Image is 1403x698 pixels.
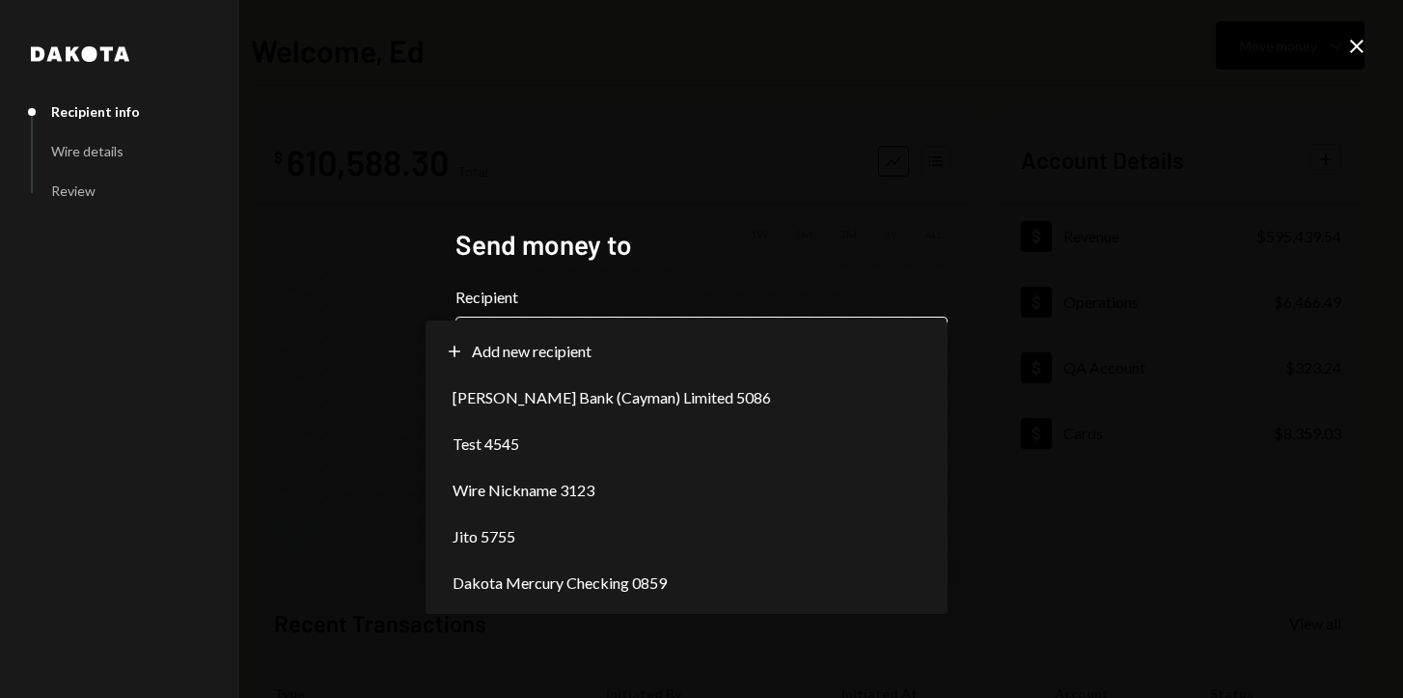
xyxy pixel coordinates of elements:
[453,572,667,595] span: Dakota Mercury Checking 0859
[51,103,140,120] div: Recipient info
[455,286,948,309] label: Recipient
[453,433,519,456] span: Test 4545
[455,317,948,371] button: Recipient
[51,182,96,199] div: Review
[453,525,515,548] span: Jito 5755
[455,226,948,264] h2: Send money to
[453,386,771,409] span: [PERSON_NAME] Bank (Cayman) Limited 5086
[453,479,594,502] span: Wire Nickname 3123
[472,340,591,363] span: Add new recipient
[51,143,124,159] div: Wire details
